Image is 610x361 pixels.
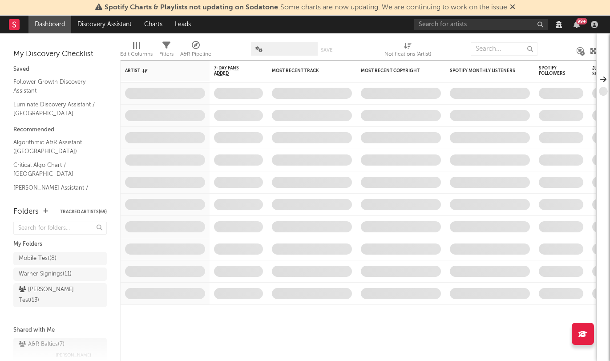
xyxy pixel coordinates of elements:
span: [PERSON_NAME] [56,350,91,361]
input: Search... [471,42,537,56]
button: Tracked Artists(69) [60,210,107,214]
div: A&R Pipeline [180,38,211,64]
span: Dismiss [510,4,515,11]
div: Filters [159,38,174,64]
input: Search for artists [414,19,548,30]
div: Shared with Me [13,325,107,336]
div: 99 + [576,18,587,24]
a: [PERSON_NAME] Test(13) [13,283,107,307]
div: Notifications (Artist) [384,49,431,60]
div: Most Recent Track [272,68,339,73]
a: Charts [138,16,169,33]
div: Recommended [13,125,107,135]
a: Mobile Test(8) [13,252,107,265]
div: [PERSON_NAME] Test ( 13 ) [19,284,81,306]
div: Notifications (Artist) [384,38,431,64]
input: Search for folders... [13,222,107,235]
a: Dashboard [28,16,71,33]
div: Edit Columns [120,38,153,64]
a: Follower Growth Discovery Assistant [13,77,98,95]
a: Warner Signings(11) [13,268,107,281]
div: A&R Baltics ( 7 ) [19,339,65,350]
a: Algorithmic A&R Assistant ([GEOGRAPHIC_DATA]) [13,138,98,156]
div: My Discovery Checklist [13,49,107,60]
div: Mobile Test ( 8 ) [19,253,57,264]
div: Most Recent Copyright [361,68,428,73]
button: Save [321,48,332,53]
button: 99+ [574,21,580,28]
div: Spotify Monthly Listeners [450,68,517,73]
div: Folders [13,207,39,217]
a: Luminate Discovery Assistant / [GEOGRAPHIC_DATA] [13,100,98,118]
span: Spotify Charts & Playlists not updating on Sodatone [105,4,278,11]
div: Artist [125,68,192,73]
a: Discovery Assistant [71,16,138,33]
div: Spotify Followers [539,65,570,76]
span: : Some charts are now updating. We are continuing to work on the issue [105,4,507,11]
div: My Folders [13,239,107,250]
span: 7-Day Fans Added [214,65,250,76]
div: Edit Columns [120,49,153,60]
a: Leads [169,16,197,33]
a: [PERSON_NAME] Assistant / [GEOGRAPHIC_DATA] [13,183,98,201]
div: Filters [159,49,174,60]
a: Critical Algo Chart / [GEOGRAPHIC_DATA] [13,160,98,178]
div: Saved [13,64,107,75]
div: Warner Signings ( 11 ) [19,269,72,280]
div: A&R Pipeline [180,49,211,60]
